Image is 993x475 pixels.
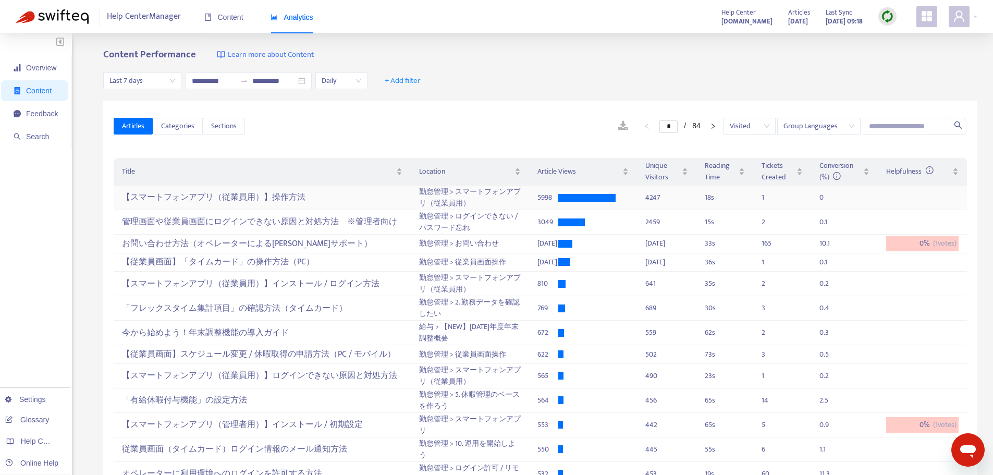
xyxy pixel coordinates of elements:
span: signal [14,64,21,71]
th: Unique Visitors [637,158,696,186]
span: right [710,123,716,129]
a: Settings [5,395,46,404]
div: 73 s [705,349,745,360]
button: Sections [203,118,245,135]
div: 「有給休暇付与機能」の設定方法 [122,392,402,409]
div: 5998 [537,192,558,203]
td: 勤怠管理 > スマートフォンアプリ（従業員用） [411,186,530,210]
div: 5 [762,419,782,431]
div: 672 [537,327,558,338]
div: 【スマートフォンアプリ（管理者用）】インストール / 初期設定 [122,417,402,434]
div: 【従業員画面】「タイムカード」の操作方法（PC） [122,254,402,271]
div: 0 % [886,236,959,252]
div: 6 [762,444,782,455]
th: Tickets Created [753,158,811,186]
button: + Add filter [377,72,428,89]
span: ( 1 votes) [933,419,957,431]
a: Online Help [5,459,58,467]
div: [DATE] [537,238,558,249]
span: Tickets Created [762,160,794,183]
div: 3049 [537,216,558,228]
span: Conversion (%) [819,160,853,183]
div: 565 [537,370,558,382]
iframe: メッセージングウィンドウを開くボタン [951,433,985,467]
div: 35 s [705,278,745,289]
strong: [DOMAIN_NAME] [721,16,773,27]
span: Help Center [721,7,756,18]
div: 2 [762,216,782,228]
div: 管理画面や従業員画面にログインできない原因と対処方法 ※管理者向け [122,214,402,231]
strong: [DATE] 09:18 [826,16,863,27]
div: 15 s [705,216,745,228]
div: 【従業員画面】スケジュール変更 / 休暇取得の申請方法（PC / モバイル） [122,346,402,363]
span: Learn more about Content [228,49,314,61]
div: 65 s [705,419,745,431]
div: 0.5 [819,349,840,360]
div: 553 [537,419,558,431]
td: 勤怠管理 > スマートフォンアプリ [411,413,530,437]
span: Last Sync [826,7,852,18]
div: 622 [537,349,558,360]
div: 従業員画面（タイムカード）ログイン情報のメール通知方法 [122,441,402,458]
span: Daily [322,73,361,89]
span: container [14,87,21,94]
span: Search [26,132,49,141]
div: 490 [645,370,688,382]
span: Visited [730,118,769,134]
div: 0.3 [819,327,840,338]
div: 23 s [705,370,745,382]
div: お問い合わせ方法（オペレーターによる[PERSON_NAME]サポート） [122,235,402,252]
div: 0.2 [819,278,840,289]
th: Title [114,158,410,186]
div: 14 [762,395,782,406]
div: 【スマートフォンアプリ（従業員用）】インストール / ログイン方法 [122,275,402,293]
span: Articles [122,120,144,132]
td: 勤怠管理 > 2. 勤務データを確認したい [411,296,530,321]
span: Overview [26,64,56,72]
div: 10.1 [819,238,840,249]
div: 689 [645,302,688,314]
span: area-chart [271,14,278,21]
td: 勤怠管理 > 従業員画面操作 [411,253,530,272]
div: 3 [762,349,782,360]
span: Categories [161,120,194,132]
td: 勤怠管理 > 5. 休暇管理のベースを作ろう [411,388,530,413]
div: 1 [762,370,782,382]
div: 今から始めよう！年末調整機能の導入ガイド [122,324,402,342]
div: 65 s [705,395,745,406]
div: 0.1 [819,257,840,268]
div: [DATE] [645,238,688,249]
td: 勤怠管理 > ログインできない / パスワード忘れ [411,210,530,235]
li: Next Page [705,120,721,132]
td: 給与 > 【NEW】[DATE]年度年末調整概要 [411,321,530,345]
div: 30 s [705,302,745,314]
div: [DATE] [645,257,688,268]
td: 勤怠管理 > 10. 運用を開始しよう [411,437,530,462]
span: search [954,121,962,129]
img: sync.dc5367851b00ba804db3.png [881,10,894,23]
span: Analytics [271,13,313,21]
a: Learn more about Content [217,49,314,61]
div: 502 [645,349,688,360]
div: 0.9 [819,419,840,431]
span: message [14,110,21,117]
span: user [953,10,965,22]
span: Article Views [537,166,620,177]
div: 0 % [886,417,959,433]
div: 550 [537,444,558,455]
th: Location [411,158,530,186]
div: 2.5 [819,395,840,406]
span: appstore [921,10,933,22]
td: 勤怠管理 > スマートフォンアプリ（従業員用） [411,272,530,296]
span: Helpfulness [886,165,934,177]
div: 0 [819,192,840,203]
th: Reading Time [696,158,753,186]
div: 3 [762,302,782,314]
span: to [240,77,248,85]
span: Content [204,13,243,21]
span: Help Center Manager [107,7,181,27]
span: Reading Time [705,160,737,183]
div: 442 [645,419,688,431]
td: 勤怠管理 > 従業員画面操作 [411,345,530,364]
div: 2 [762,278,782,289]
